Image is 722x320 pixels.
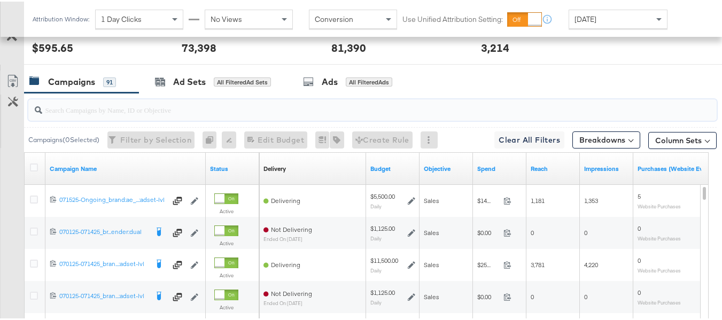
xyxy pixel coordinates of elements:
span: Sales [424,291,439,299]
label: Active [214,270,238,277]
a: The maximum amount you're willing to spend on your ads, on average each day or over the lifetime ... [370,163,415,171]
span: 0 [531,227,534,235]
span: 0 [638,255,641,263]
sub: Daily [370,298,382,304]
span: Sales [424,227,439,235]
span: Clear All Filters [499,132,560,145]
sub: ended on [DATE] [263,299,312,305]
a: Shows the current state of your Ad Campaign. [210,163,255,171]
label: Active [214,302,238,309]
div: 0 [203,130,222,147]
div: 070125-071425_bran...:adset-lvl [59,258,147,267]
label: Use Unified Attribution Setting: [402,13,503,23]
a: 070125-071425_br...ender:dual [59,226,147,237]
sub: Website Purchases [638,233,681,240]
span: No Views [211,13,242,22]
div: All Filtered Ad Sets [214,76,271,85]
span: $25.54 [477,259,499,267]
div: $5,500.00 [370,191,395,199]
span: Delivering [271,259,300,267]
sub: ended on [DATE] [263,235,312,240]
a: 070125-071425_bran...:adset-lvl [59,258,147,269]
a: 071525-Ongoing_brand:ae_...:adset-lvl [59,194,166,205]
a: The number of people your ad was served to. [531,163,576,171]
span: 0 [584,291,587,299]
a: The number of times your ad was served. On mobile apps an ad is counted as served the first time ... [584,163,629,171]
button: Column Sets [648,130,717,147]
sub: Website Purchases [638,201,681,208]
sub: Website Purchases [638,266,681,272]
a: Your campaign name. [50,163,201,171]
a: Reflects the ability of your Ad Campaign to achieve delivery based on ad states, schedule and bud... [263,163,286,171]
button: Breakdowns [572,130,640,147]
span: [DATE] [575,13,596,22]
sub: Website Purchases [638,298,681,304]
div: Ad Sets [173,74,206,87]
span: Sales [424,195,439,203]
div: Attribution Window: [32,14,90,21]
span: Not Delivering [271,224,312,232]
span: 3,781 [531,259,545,267]
span: Delivering [271,195,300,203]
div: Ads [322,74,338,87]
div: 73,398 [182,38,216,54]
sub: Daily [370,266,382,272]
span: $0.00 [477,291,499,299]
label: Active [214,206,238,213]
div: 071525-Ongoing_brand:ae_...:adset-lvl [59,194,166,202]
a: Your campaign's objective. [424,163,469,171]
span: 0 [638,287,641,295]
div: 81,390 [331,38,366,54]
div: 070125-071425_bran...:adset-lvl [59,290,147,299]
div: $1,125.00 [370,223,395,231]
a: 070125-071425_bran...:adset-lvl [59,290,147,301]
span: $14.99 [477,195,499,203]
div: $11,500.00 [370,255,398,263]
div: $1,125.00 [370,287,395,295]
div: $595.65 [32,38,73,54]
div: All Filtered Ads [346,76,392,85]
span: 1,353 [584,195,598,203]
span: 1,181 [531,195,545,203]
span: 1 Day Clicks [101,13,142,22]
span: 4,220 [584,259,598,267]
span: $0.00 [477,227,499,235]
span: Conversion [315,13,353,22]
span: 0 [638,223,641,231]
div: 3,214 [481,38,509,54]
sub: Daily [370,201,382,208]
input: Search Campaigns by Name, ID or Objective [42,93,656,114]
div: Delivery [263,163,286,171]
div: 91 [103,76,116,85]
sub: Daily [370,233,382,240]
span: Not Delivering [271,288,312,296]
span: 0 [531,291,534,299]
div: 070125-071425_br...ender:dual [59,226,147,235]
span: 5 [638,191,641,199]
div: Campaigns [48,74,95,87]
span: 0 [584,227,587,235]
div: Campaigns ( 0 Selected) [28,134,99,143]
label: Active [214,238,238,245]
span: Sales [424,259,439,267]
a: The total amount spent to date. [477,163,522,171]
button: Clear All Filters [494,130,564,147]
